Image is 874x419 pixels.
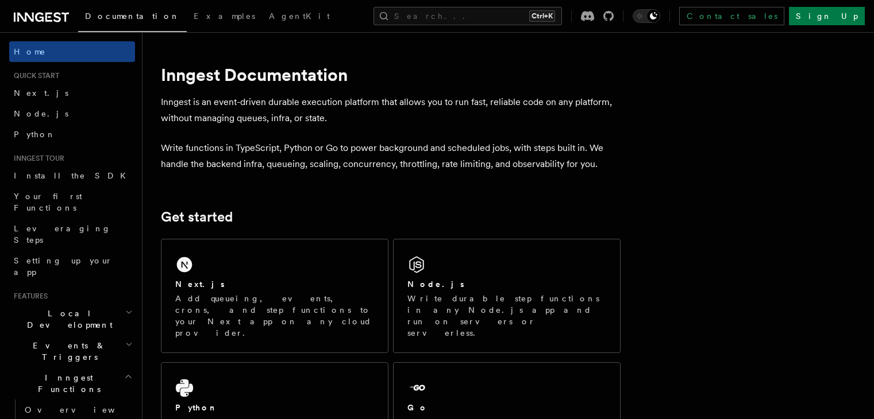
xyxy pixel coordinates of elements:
[14,130,56,139] span: Python
[9,41,135,62] a: Home
[161,209,233,225] a: Get started
[175,293,374,339] p: Add queueing, events, crons, and step functions to your Next app on any cloud provider.
[14,171,133,180] span: Install the SDK
[78,3,187,32] a: Documentation
[161,239,388,353] a: Next.jsAdd queueing, events, crons, and step functions to your Next app on any cloud provider.
[633,9,660,23] button: Toggle dark mode
[9,154,64,163] span: Inngest tour
[9,308,125,331] span: Local Development
[9,250,135,282] a: Setting up your app
[9,335,135,367] button: Events & Triggers
[9,303,135,335] button: Local Development
[9,367,135,399] button: Inngest Functions
[9,165,135,186] a: Install the SDK
[9,218,135,250] a: Leveraging Steps
[175,278,225,290] h2: Next.js
[9,124,135,145] a: Python
[14,46,46,57] span: Home
[14,224,111,245] span: Leveraging Steps
[194,11,255,21] span: Examples
[407,402,428,413] h2: Go
[25,405,143,414] span: Overview
[407,278,464,290] h2: Node.js
[269,11,330,21] span: AgentKit
[789,7,865,25] a: Sign Up
[262,3,337,31] a: AgentKit
[161,94,621,126] p: Inngest is an event-driven durable execution platform that allows you to run fast, reliable code ...
[161,64,621,85] h1: Inngest Documentation
[85,11,180,21] span: Documentation
[14,192,82,212] span: Your first Functions
[161,140,621,172] p: Write functions in TypeScript, Python or Go to power background and scheduled jobs, with steps bu...
[9,186,135,218] a: Your first Functions
[9,83,135,103] a: Next.js
[529,10,555,22] kbd: Ctrl+K
[175,402,218,413] h2: Python
[187,3,262,31] a: Examples
[9,292,48,301] span: Features
[9,71,59,80] span: Quick start
[374,7,562,25] button: Search...Ctrl+K
[14,109,68,118] span: Node.js
[393,239,621,353] a: Node.jsWrite durable step functions in any Node.js app and run on servers or serverless.
[14,256,113,277] span: Setting up your app
[9,103,135,124] a: Node.js
[14,88,68,98] span: Next.js
[9,372,124,395] span: Inngest Functions
[9,340,125,363] span: Events & Triggers
[407,293,606,339] p: Write durable step functions in any Node.js app and run on servers or serverless.
[679,7,784,25] a: Contact sales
